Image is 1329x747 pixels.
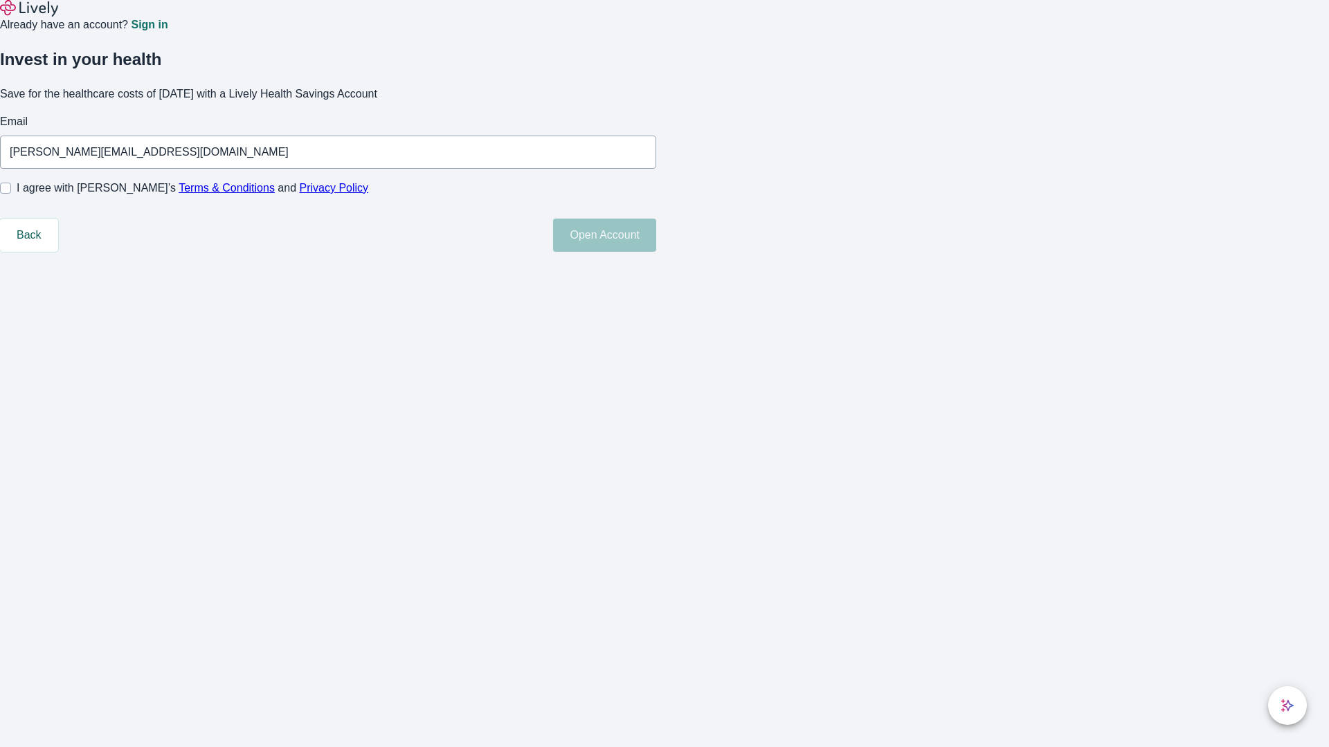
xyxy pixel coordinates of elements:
[131,19,168,30] a: Sign in
[17,180,368,196] span: I agree with [PERSON_NAME]’s and
[1281,699,1294,712] svg: Lively AI Assistant
[1268,686,1307,725] button: chat
[300,182,369,194] a: Privacy Policy
[179,182,275,194] a: Terms & Conditions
